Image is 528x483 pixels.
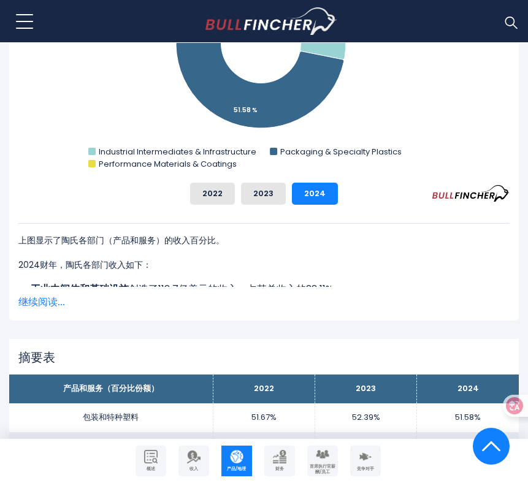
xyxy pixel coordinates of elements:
[304,188,326,199] font: 2024
[205,7,337,36] a: 前往主页
[352,411,380,423] font: 52.39%
[99,158,237,170] text: Performance Materials & Coatings
[202,188,223,199] font: 2022
[227,466,246,471] font: 产品/地理
[31,282,129,296] font: 工业中间体和基础设施
[457,382,479,394] font: 2024
[307,446,338,476] a: 公司员工
[455,411,481,423] font: 51.58%
[254,382,274,394] font: 2022
[99,146,256,158] text: Industrial Intermediates & Infrastructure
[241,183,286,205] button: 2023
[189,466,198,471] font: 收入
[264,446,295,476] a: 公司财务
[253,188,274,199] font: 2023
[178,446,209,476] a: 公司收入
[350,446,381,476] a: 公司竞争对手
[18,234,224,246] font: 上图显示了陶氏各部门（产品和服务）的收入百分比。
[136,446,166,476] a: 公司概况
[357,466,374,471] font: 竞争对手
[205,7,337,36] img: 红腹灰雀徽标
[221,446,252,476] a: 公司产品/地理
[83,411,139,423] font: 包装和特种塑料
[147,466,155,471] font: 概述
[275,466,284,471] font: 财务
[292,183,338,205] button: 2024
[280,146,402,158] text: Packaging & Specialty Plastics
[234,105,258,115] tspan: 51.58 %
[129,282,343,296] font: 创造了118.7亿美元的收入，占其总收入的28.11%。
[190,183,235,205] button: 2022
[63,382,159,394] font: 产品和服务（百分比份额）
[18,259,151,271] font: 2024财年，陶氏各部门收入如下：
[18,349,55,366] font: 摘要表
[18,295,65,309] font: 继续阅读...
[310,463,335,474] font: 首席执行官薪酬/员工
[251,411,277,423] font: 51.67%
[356,382,376,394] font: 2023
